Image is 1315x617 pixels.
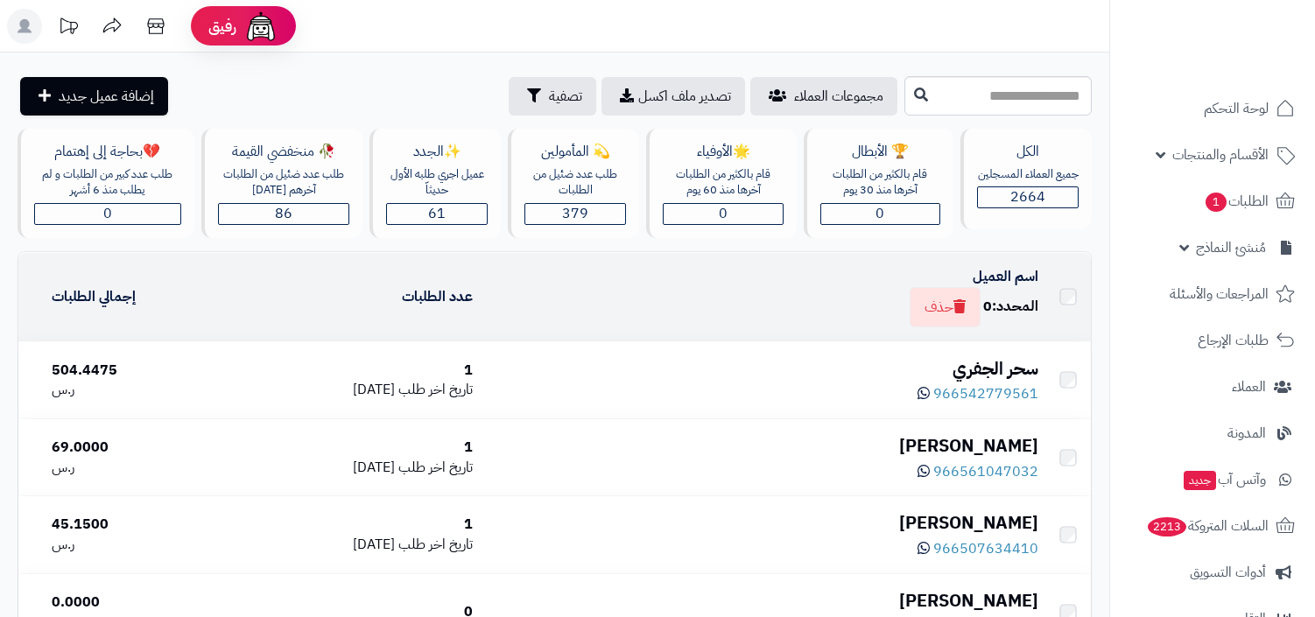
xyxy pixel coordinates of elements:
a: 966542779561 [918,383,1038,404]
div: 504.4475 [52,361,222,381]
a: مجموعات العملاء [750,77,897,116]
span: 0 [875,203,884,224]
span: رفيق [208,16,236,37]
div: 45.1500 [52,515,222,535]
span: الطلبات [1204,189,1269,214]
span: المراجعات والأسئلة [1170,282,1269,306]
span: 1 [1205,193,1227,213]
span: 2213 [1147,517,1187,537]
span: 61 [428,203,446,224]
span: تاريخ اخر طلب [398,379,473,400]
a: 🌟الأوفياءقام بالكثير من الطلبات آخرها منذ 60 يوم0 [643,129,799,238]
a: العملاء [1121,366,1304,408]
span: جديد [1184,471,1216,490]
div: سحر الجفري [487,356,1038,382]
img: logo-2.png [1196,36,1298,73]
a: طلبات الإرجاع [1121,319,1304,361]
div: 🥀 منخفضي القيمة [218,142,350,162]
a: اسم العميل [973,266,1038,287]
div: ر.س [52,380,222,400]
span: الأقسام والمنتجات [1172,143,1269,167]
span: إضافة عميل جديد [59,86,154,107]
span: 0 [103,203,112,224]
div: قام بالكثير من الطلبات آخرها منذ 30 يوم [820,166,940,199]
a: 💔بحاجة إلى إهتمامطلب عدد كبير من الطلبات و لم يطلب منذ 6 أشهر0 [14,129,198,238]
a: وآتس آبجديد [1121,459,1304,501]
span: 2664 [1010,186,1045,207]
div: طلب عدد ضئيل من الطلبات آخرهم [DATE] [218,166,350,199]
span: 966507634410 [933,538,1038,559]
div: 69.0000 [52,438,222,458]
div: قام بالكثير من الطلبات آخرها منذ 60 يوم [663,166,783,199]
span: مجموعات العملاء [794,86,883,107]
div: الكل [977,142,1079,162]
div: [PERSON_NAME] [487,510,1038,536]
a: 🥀 منخفضي القيمةطلب عدد ضئيل من الطلبات آخرهم [DATE]86 [198,129,367,238]
span: السلات المتروكة [1146,514,1269,538]
span: العملاء [1232,375,1266,399]
a: عدد الطلبات [402,286,473,307]
div: 💫 المأمولين [524,142,626,162]
div: 🌟الأوفياء [663,142,783,162]
span: طلبات الإرجاع [1198,328,1269,353]
div: ✨الجدد [386,142,488,162]
span: تصدير ملف اكسل [638,86,731,107]
span: 0 [983,296,992,317]
button: حذف [910,287,981,327]
img: ai-face.png [243,9,278,44]
div: [DATE] [236,380,473,400]
span: تاريخ اخر طلب [398,457,473,478]
a: 966561047032 [918,461,1038,482]
div: 1 [236,438,473,458]
span: وآتس آب [1182,467,1266,492]
span: 966561047032 [933,461,1038,482]
span: 86 [275,203,292,224]
div: جميع العملاء المسجلين [977,166,1079,183]
span: مُنشئ النماذج [1196,235,1266,260]
div: 1 [236,515,473,535]
div: ر.س [52,458,222,478]
div: 0.0000 [52,592,222,613]
div: 🏆 الأبطال [820,142,940,162]
span: تاريخ اخر طلب [398,534,473,555]
div: المحدد: [983,297,1038,317]
a: الطلبات1 [1121,180,1304,222]
a: 🏆 الأبطالقام بالكثير من الطلبات آخرها منذ 30 يوم0 [800,129,957,238]
a: تصدير ملف اكسل [601,77,745,116]
a: إجمالي الطلبات [52,286,136,307]
a: تحديثات المنصة [46,9,90,48]
span: 379 [562,203,588,224]
span: 966542779561 [933,383,1038,404]
div: طلب عدد ضئيل من الطلبات [524,166,626,199]
div: عميل اجري طلبه الأول حديثاّ [386,166,488,199]
span: أدوات التسويق [1190,560,1266,585]
span: لوحة التحكم [1204,96,1269,121]
a: الكلجميع العملاء المسجلين2664 [957,129,1095,238]
a: المدونة [1121,412,1304,454]
div: [PERSON_NAME] [487,433,1038,459]
button: تصفية [509,77,596,116]
div: [PERSON_NAME] [487,588,1038,613]
div: طلب عدد كبير من الطلبات و لم يطلب منذ 6 أشهر [34,166,181,199]
a: السلات المتروكة2213 [1121,505,1304,547]
a: 966507634410 [918,538,1038,559]
a: 💫 المأمولينطلب عدد ضئيل من الطلبات379 [504,129,643,238]
div: ر.س [52,535,222,555]
a: ✨الجددعميل اجري طلبه الأول حديثاّ61 [366,129,504,238]
div: 💔بحاجة إلى إهتمام [34,142,181,162]
div: [DATE] [236,535,473,555]
a: إضافة عميل جديد [20,77,168,116]
a: لوحة التحكم [1121,88,1304,130]
a: أدوات التسويق [1121,551,1304,593]
a: المراجعات والأسئلة [1121,273,1304,315]
span: تصفية [549,86,582,107]
div: [DATE] [236,458,473,478]
div: 1 [236,361,473,381]
span: المدونة [1227,421,1266,445]
span: 0 [719,203,728,224]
